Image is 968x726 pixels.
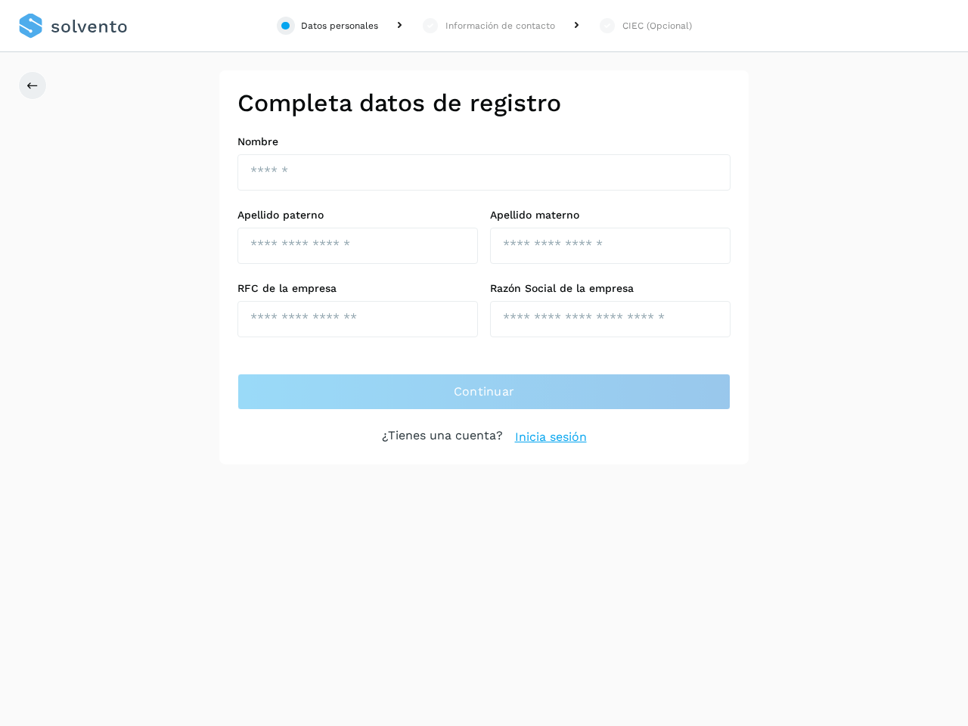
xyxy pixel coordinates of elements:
[382,428,503,446] p: ¿Tienes una cuenta?
[515,428,587,446] a: Inicia sesión
[237,88,731,117] h2: Completa datos de registro
[237,209,478,222] label: Apellido paterno
[445,19,555,33] div: Información de contacto
[237,374,731,410] button: Continuar
[454,383,515,400] span: Continuar
[237,282,478,295] label: RFC de la empresa
[622,19,692,33] div: CIEC (Opcional)
[490,209,731,222] label: Apellido materno
[237,135,731,148] label: Nombre
[301,19,378,33] div: Datos personales
[490,282,731,295] label: Razón Social de la empresa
